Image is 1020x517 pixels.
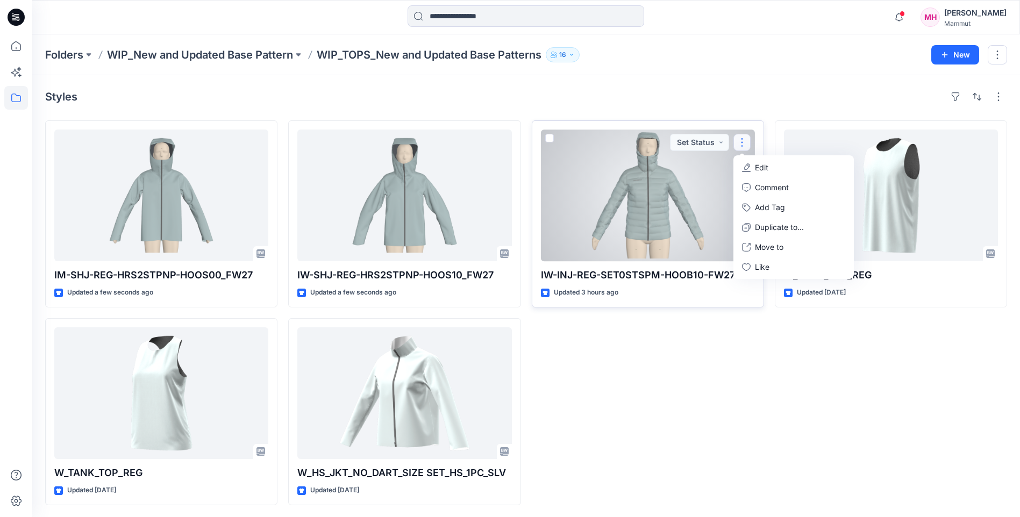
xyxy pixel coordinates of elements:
[755,182,789,193] p: Comment
[310,485,359,496] p: Updated [DATE]
[54,465,268,480] p: W_TANK_TOP_REG
[54,327,268,459] a: W_TANK_TOP_REG
[54,268,268,283] p: IM-SHJ-REG-HRS2STPNP-HOOS00_FW27
[54,130,268,261] a: IM-SHJ-REG-HRS2STPNP-HOOS00_FW27
[921,8,940,27] div: MH
[944,6,1007,19] div: [PERSON_NAME]
[784,130,998,261] a: M_TANK_TOP_REG
[317,47,541,62] p: WIP_TOPS_New and Updated Base Patterns
[45,90,77,103] h4: Styles
[297,327,511,459] a: W_HS_JKT_NO_DART_SIZE SET_HS_1PC_SLV
[67,287,153,298] p: Updated a few seconds ago
[297,465,511,480] p: W_HS_JKT_NO_DART_SIZE SET_HS_1PC_SLV
[931,45,979,64] button: New
[297,268,511,283] p: IW-SHJ-REG-HRS2STPNP-HOOS10_FW27
[107,47,293,62] a: WIP_New and Updated Base Pattern
[67,485,116,496] p: Updated [DATE]
[541,130,755,261] a: IW-INJ-REG-SET0STSPM-HOOB10-FW27
[784,268,998,283] p: M_TANK_TOP_REG
[310,287,396,298] p: Updated a few seconds ago
[45,47,83,62] a: Folders
[797,287,846,298] p: Updated [DATE]
[559,49,566,61] p: 16
[546,47,580,62] button: 16
[736,197,852,217] button: Add Tag
[297,130,511,261] a: IW-SHJ-REG-HRS2STPNP-HOOS10_FW27
[944,19,1007,27] div: Mammut
[755,261,769,272] p: Like
[554,287,618,298] p: Updated 3 hours ago
[736,157,852,177] a: Edit
[541,268,755,283] p: IW-INJ-REG-SET0STSPM-HOOB10-FW27
[755,241,783,253] p: Move to
[755,162,768,173] p: Edit
[755,221,804,233] p: Duplicate to...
